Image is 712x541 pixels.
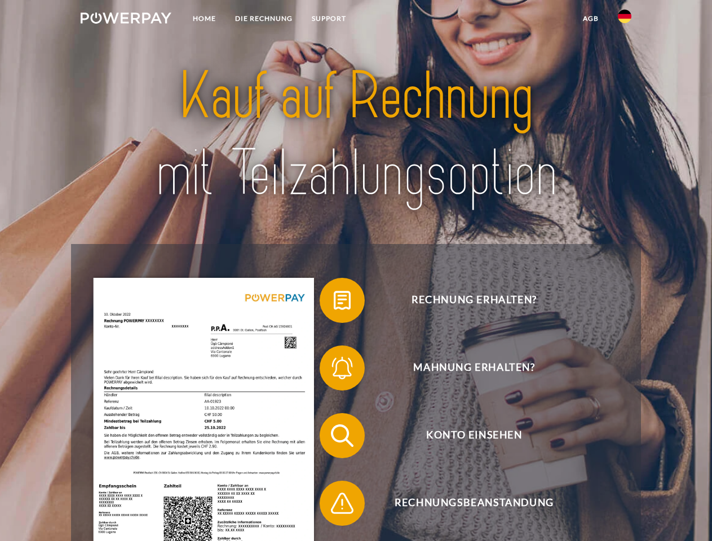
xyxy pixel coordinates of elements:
button: Konto einsehen [320,413,613,458]
button: Rechnung erhalten? [320,278,613,323]
img: qb_bell.svg [328,354,356,382]
button: Rechnungsbeanstandung [320,481,613,526]
a: DIE RECHNUNG [225,8,302,29]
img: logo-powerpay-white.svg [81,12,171,24]
span: Rechnungsbeanstandung [336,481,612,526]
span: Rechnung erhalten? [336,278,612,323]
img: title-powerpay_de.svg [108,54,604,216]
img: qb_bill.svg [328,286,356,314]
span: Mahnung erhalten? [336,345,612,391]
a: SUPPORT [302,8,356,29]
a: Home [183,8,225,29]
a: agb [573,8,608,29]
img: qb_warning.svg [328,489,356,517]
img: de [618,10,631,23]
button: Mahnung erhalten? [320,345,613,391]
img: qb_search.svg [328,422,356,450]
span: Konto einsehen [336,413,612,458]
